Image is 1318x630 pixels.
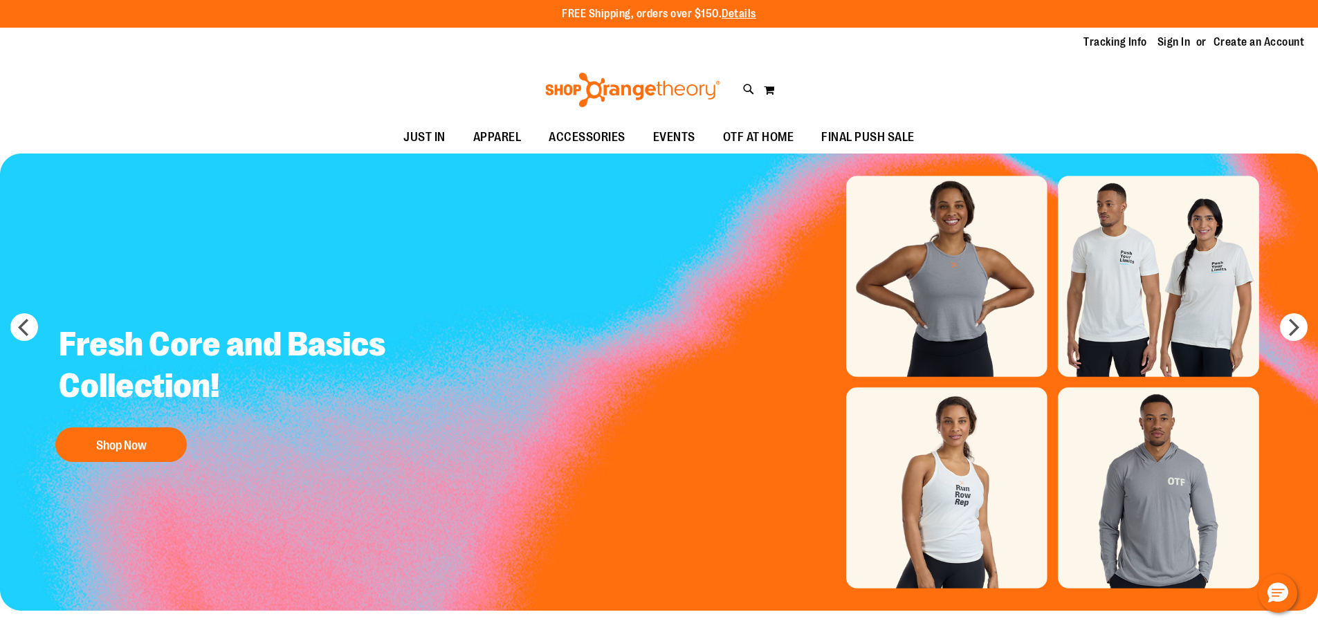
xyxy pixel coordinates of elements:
span: ACCESSORIES [549,122,625,153]
a: Details [722,8,756,20]
a: FINAL PUSH SALE [807,122,928,154]
a: JUST IN [390,122,459,154]
span: FINAL PUSH SALE [821,122,915,153]
a: Create an Account [1214,35,1305,50]
a: ACCESSORIES [535,122,639,154]
a: APPAREL [459,122,536,154]
span: JUST IN [403,122,446,153]
span: EVENTS [653,122,695,153]
a: Tracking Info [1083,35,1147,50]
img: Shop Orangetheory [543,73,722,107]
a: Fresh Core and Basics Collection! Shop Now [48,313,417,469]
button: prev [10,313,38,341]
h2: Fresh Core and Basics Collection! [48,313,417,420]
a: EVENTS [639,122,709,154]
button: next [1280,313,1308,341]
button: Hello, have a question? Let’s chat. [1258,574,1297,613]
a: OTF AT HOME [709,122,808,154]
p: FREE Shipping, orders over $150. [562,6,756,22]
button: Shop Now [55,427,187,462]
span: OTF AT HOME [723,122,794,153]
a: Sign In [1157,35,1191,50]
span: APPAREL [473,122,522,153]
